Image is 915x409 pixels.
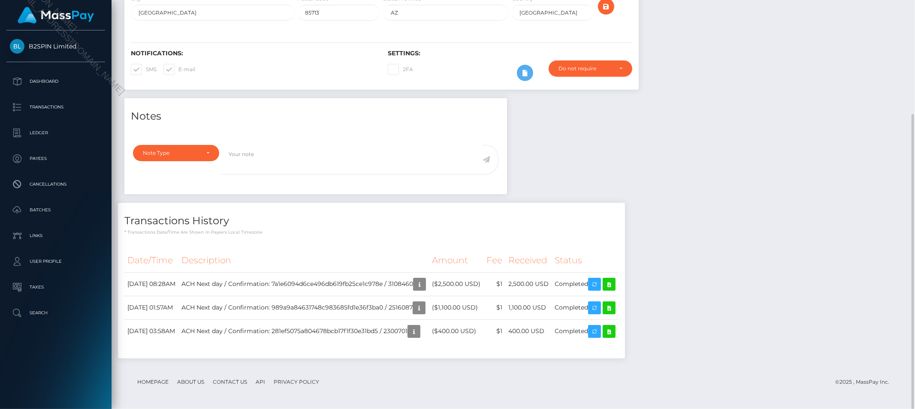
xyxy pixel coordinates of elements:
button: Do not require [549,60,632,77]
td: Completed [552,296,619,319]
h4: Notes [131,109,501,124]
h6: Notifications: [131,50,375,57]
th: Description [178,249,429,272]
td: $1 [483,296,505,319]
td: ($400.00 USD) [429,319,483,343]
td: $1 [483,272,505,296]
td: 400.00 USD [505,319,552,343]
p: Ledger [10,126,102,139]
th: Date/Time [124,249,178,272]
p: Transactions [10,101,102,114]
div: Note Type [143,150,199,156]
label: SMS [131,64,157,75]
a: Homepage [134,375,172,388]
a: Payees [6,148,105,169]
p: Batches [10,204,102,217]
a: Taxes [6,277,105,298]
p: Dashboard [10,75,102,88]
th: Fee [483,249,505,272]
td: ($1,100.00 USD) [429,296,483,319]
td: Completed [552,319,619,343]
a: About Us [174,375,208,388]
img: B2SPIN Limited [10,39,24,54]
a: Ledger [6,122,105,144]
a: User Profile [6,251,105,272]
img: MassPay Logo [18,7,94,24]
td: 2,500.00 USD [505,272,552,296]
td: ($2,500.00 USD) [429,272,483,296]
button: Note Type [133,145,219,161]
label: 2FA [388,64,413,75]
th: Received [505,249,552,272]
a: Batches [6,199,105,221]
a: Transactions [6,96,105,118]
p: Payees [10,152,102,165]
p: Taxes [10,281,102,294]
p: Cancellations [10,178,102,191]
p: * Transactions date/time are shown in payee's local timezone [124,229,619,235]
h6: Settings: [388,50,632,57]
th: Amount [429,249,483,272]
a: Privacy Policy [270,375,323,388]
td: ACH Next day / Confirmation: 989a9a84631748c983685fd1e36f3ba0 / 2516087 [178,296,429,319]
a: Search [6,302,105,324]
p: User Profile [10,255,102,268]
td: $1 [483,319,505,343]
td: 1,100.00 USD [505,296,552,319]
td: [DATE] 08:28AM [124,272,178,296]
div: © 2025 , MassPay Inc. [835,377,896,387]
a: Links [6,225,105,247]
td: Completed [552,272,619,296]
div: Do not require [559,65,613,72]
td: ACH Next day / Confirmation: 281ef5075a804678bcb17f1f30e31bd5 / 2300701 [178,319,429,343]
a: API [252,375,269,388]
td: ACH Next day / Confirmation: 7a1e6094d6ce496db619fb25ce1c978e / 3108460 [178,272,429,296]
span: B2SPIN Limited [6,42,105,50]
label: E-mail [163,64,195,75]
th: Status [552,249,619,272]
a: Contact Us [209,375,251,388]
p: Links [10,229,102,242]
a: Dashboard [6,71,105,92]
p: Search [10,307,102,319]
td: [DATE] 03:58AM [124,319,178,343]
h4: Transactions History [124,214,619,229]
a: Cancellations [6,174,105,195]
td: [DATE] 01:57AM [124,296,178,319]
